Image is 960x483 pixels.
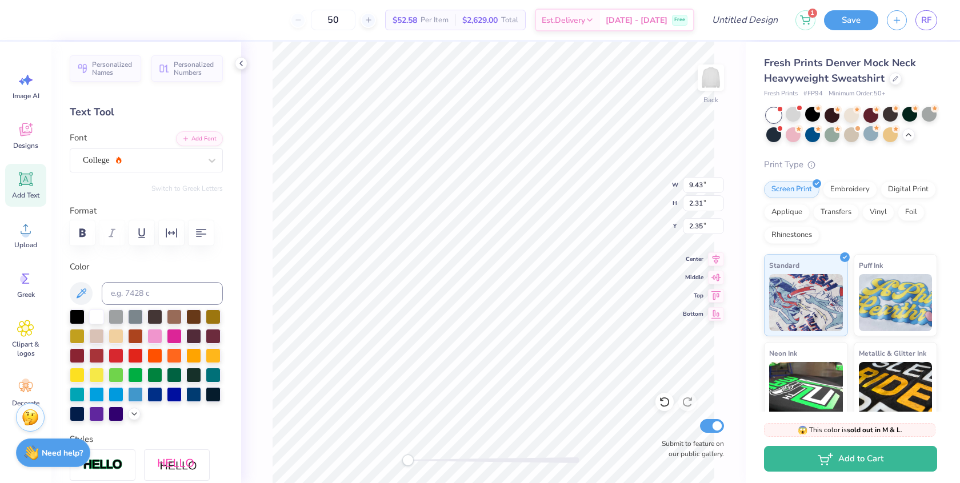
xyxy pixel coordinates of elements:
[769,362,843,419] img: Neon Ink
[70,104,223,120] div: Text Tool
[176,131,223,146] button: Add Font
[764,181,819,198] div: Screen Print
[683,273,703,282] span: Middle
[14,240,37,249] span: Upload
[674,16,685,24] span: Free
[12,191,39,200] span: Add Text
[803,89,823,99] span: # FP94
[402,454,414,466] div: Accessibility label
[808,9,817,18] span: 1
[311,10,355,30] input: – –
[764,56,916,85] span: Fresh Prints Denver Mock Neck Heavyweight Sweatshirt
[13,91,39,100] span: Image AI
[859,274,933,331] img: Puff Ink
[847,425,901,434] strong: sold out in M & L
[764,158,937,171] div: Print Type
[83,458,123,472] img: Stroke
[823,181,877,198] div: Embroidery
[70,204,223,218] label: Format
[859,347,926,359] span: Metallic & Glitter Ink
[501,14,518,26] span: Total
[462,14,498,26] span: $2,629.00
[102,282,223,305] input: e.g. 7428 c
[151,184,223,193] button: Switch to Greek Letters
[881,181,936,198] div: Digital Print
[859,259,883,271] span: Puff Ink
[824,10,878,30] button: Save
[683,309,703,319] span: Bottom
[703,9,787,31] input: Untitled Design
[421,14,449,26] span: Per Item
[157,458,197,472] img: Shadow
[862,204,894,221] div: Vinyl
[795,10,815,30] button: 1
[859,362,933,419] img: Metallic & Glitter Ink
[17,290,35,299] span: Greek
[769,259,799,271] span: Standard
[764,446,937,472] button: Add to Cart
[542,14,585,26] span: Est. Delivery
[174,61,216,77] span: Personalized Numbers
[70,131,87,144] label: Font
[655,438,724,459] label: Submit to feature on our public gallery.
[921,14,931,27] span: RF
[813,204,859,221] div: Transfers
[92,61,134,77] span: Personalized Names
[683,291,703,300] span: Top
[7,340,45,358] span: Clipart & logos
[151,55,223,82] button: Personalized Numbers
[769,274,843,331] img: Standard
[13,141,38,150] span: Designs
[606,14,667,26] span: [DATE] - [DATE]
[683,255,703,264] span: Center
[699,66,722,89] img: Back
[70,260,223,273] label: Color
[393,14,417,26] span: $52.58
[798,425,807,436] span: 😱
[798,425,902,435] span: This color is .
[764,89,798,99] span: Fresh Prints
[703,95,718,105] div: Back
[764,204,810,221] div: Applique
[70,433,93,446] label: Styles
[829,89,886,99] span: Minimum Order: 50 +
[769,347,797,359] span: Neon Ink
[898,204,925,221] div: Foil
[70,55,141,82] button: Personalized Names
[42,448,83,458] strong: Need help?
[12,399,39,408] span: Decorate
[915,10,937,30] a: RF
[764,227,819,244] div: Rhinestones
